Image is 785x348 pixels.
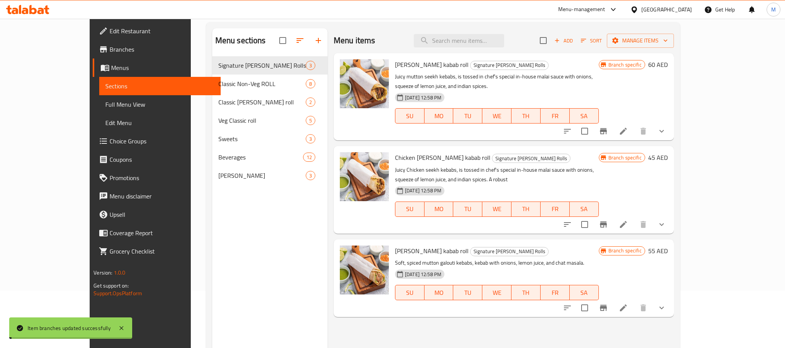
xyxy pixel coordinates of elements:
[99,77,221,95] a: Sections
[93,40,221,59] a: Branches
[619,127,628,136] a: Edit menu item
[453,285,482,300] button: TU
[573,287,596,298] span: SA
[28,324,111,332] div: Item branches updated successfully
[306,99,315,106] span: 2
[613,36,668,46] span: Manage items
[453,202,482,217] button: TU
[218,98,306,107] span: Classic [PERSON_NAME] roll
[470,61,548,70] span: Signature [PERSON_NAME] Rolls
[657,303,666,312] svg: Show Choices
[212,111,328,130] div: Veg Classic roll5
[105,100,215,109] span: Full Menu View
[218,116,306,125] div: Veg Classic roll
[110,155,215,164] span: Coupons
[570,108,599,124] button: SA
[515,203,538,215] span: TH
[395,245,469,257] span: [PERSON_NAME] kabab roll
[558,5,605,14] div: Menu-management
[306,171,315,180] div: items
[541,285,570,300] button: FR
[398,287,421,298] span: SU
[470,247,549,256] div: Signature Kathi Rolls
[652,215,671,234] button: show more
[212,93,328,111] div: Classic [PERSON_NAME] roll2
[398,203,421,215] span: SU
[212,75,328,93] div: Classic Non-Veg ROLL8
[395,152,490,163] span: Chicken [PERSON_NAME] kabab roll
[99,95,221,114] a: Full Menu View
[395,59,469,70] span: [PERSON_NAME] kabab roll
[395,72,599,91] p: Juicy mutton seekh kebabs, is tossed in chef's special in-house malai sauce with onions, squeeze ...
[558,122,577,140] button: sort-choices
[110,210,215,219] span: Upsell
[648,246,668,256] h6: 55 AED
[93,242,221,260] a: Grocery Checklist
[581,36,602,45] span: Sort
[558,215,577,234] button: sort-choices
[93,187,221,205] a: Menu disclaimer
[105,118,215,127] span: Edit Menu
[544,203,567,215] span: FR
[110,228,215,237] span: Coverage Report
[634,122,652,140] button: delete
[648,152,668,163] h6: 45 AED
[334,35,375,46] h2: Menu items
[275,33,291,49] span: Select all sections
[605,154,645,161] span: Branch specific
[93,288,142,298] a: Support.OpsPlatform
[215,35,266,46] h2: Menu sections
[99,114,221,132] a: Edit Menu
[212,166,328,185] div: [PERSON_NAME]3
[395,165,599,184] p: Juicy Chicken seekh kebabs, is tossed in chef's special in-house malai sauce with onions, squeeze...
[398,111,421,122] span: SU
[511,285,541,300] button: TH
[576,35,607,47] span: Sort items
[218,134,306,143] span: Sweets
[110,173,215,182] span: Promotions
[648,59,668,70] h6: 60 AED
[573,203,596,215] span: SA
[594,299,613,317] button: Branch-specific-item
[535,33,551,49] span: Select section
[470,247,548,256] span: Signature [PERSON_NAME] Rolls
[218,61,306,70] div: Signature Kathi Rolls
[218,79,306,88] span: Classic Non-Veg ROLL
[619,303,628,312] a: Edit menu item
[395,285,424,300] button: SU
[395,258,599,268] p: Soft, spiced mutton galouti kebabs, kebab with onions, lemon juice, and chat masala.
[456,111,479,122] span: TU
[110,137,215,146] span: Choice Groups
[634,299,652,317] button: delete
[515,287,538,298] span: TH
[93,150,221,169] a: Coupons
[579,35,604,47] button: Sort
[306,80,315,88] span: 8
[558,299,577,317] button: sort-choices
[309,31,328,50] button: Add section
[303,153,315,162] div: items
[577,300,593,316] span: Select to update
[544,111,567,122] span: FR
[395,202,424,217] button: SU
[570,285,599,300] button: SA
[306,117,315,124] span: 5
[93,205,221,224] a: Upsell
[607,34,674,48] button: Manage items
[340,59,389,108] img: Mutton kathi kabab roll
[573,111,596,122] span: SA
[306,134,315,143] div: items
[428,203,451,215] span: MO
[553,36,574,45] span: Add
[218,153,303,162] div: Beverages
[110,45,215,54] span: Branches
[605,247,645,254] span: Branch specific
[456,203,479,215] span: TU
[541,202,570,217] button: FR
[93,169,221,187] a: Promotions
[306,116,315,125] div: items
[453,108,482,124] button: TU
[402,187,444,194] span: [DATE] 12:58 PM
[482,108,511,124] button: WE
